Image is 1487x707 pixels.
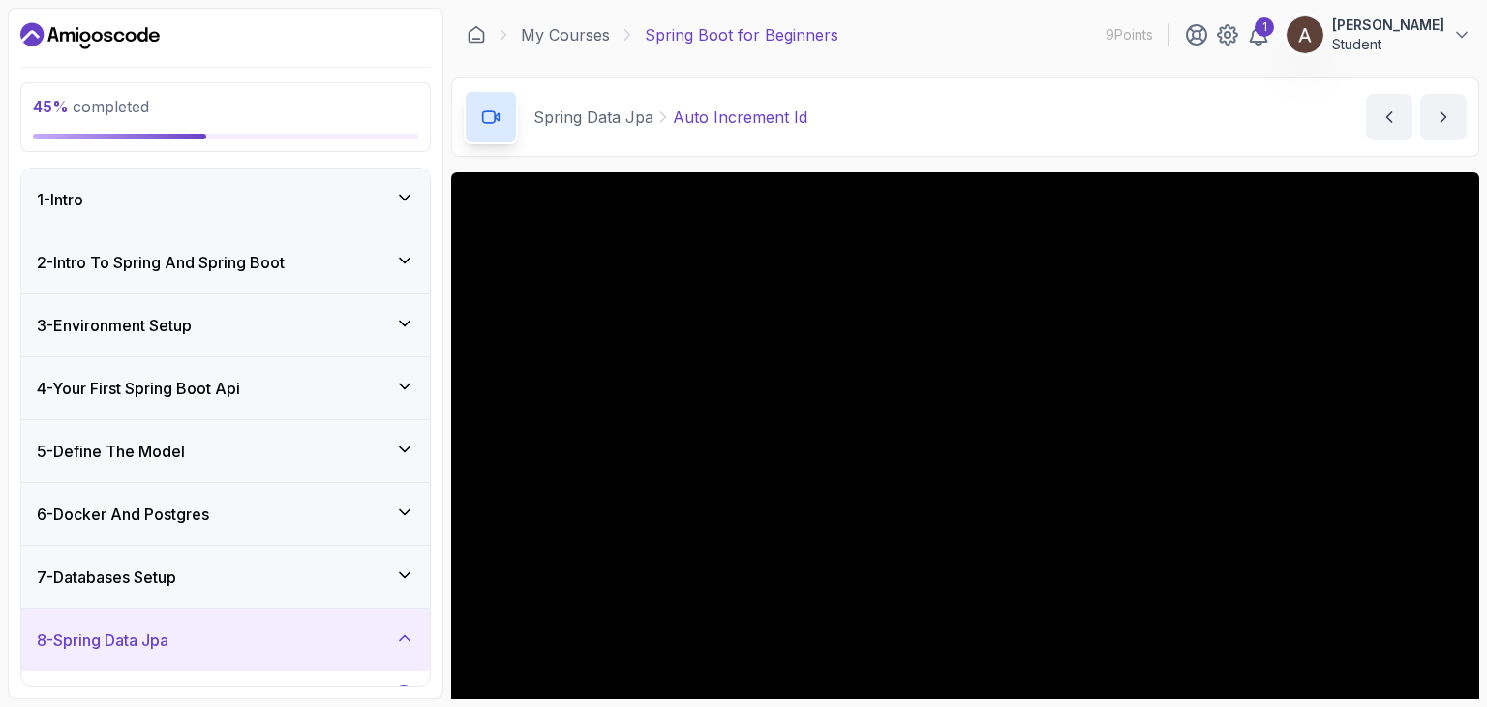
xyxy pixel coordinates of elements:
button: 4-Your First Spring Boot Api [21,357,430,419]
p: Student [1332,35,1444,54]
a: Dashboard [467,25,486,45]
button: next content [1420,94,1467,140]
button: 7-Databases Setup [21,546,430,608]
button: 5-Define The Model [21,420,430,482]
button: 8-Spring Data Jpa [21,609,430,671]
button: user profile image[PERSON_NAME]Student [1286,15,1472,54]
h3: 2 - Intro To Spring And Spring Boot [37,251,285,274]
button: 3-Environment Setup [21,294,430,356]
p: [PERSON_NAME] [1332,15,1444,35]
h3: 5 - Define The Model [37,440,185,463]
button: 6-Docker And Postgres [21,483,430,545]
div: 1 [1255,17,1274,37]
a: My Courses [521,23,610,46]
h3: 3 - Environment Setup [37,314,192,337]
button: 1-Intro [21,169,430,231]
h3: 6 - Docker And Postgres [37,503,209,526]
a: 1 [1247,23,1270,46]
h3: 8 - Spring Data Jpa [37,629,168,652]
h3: 7 - Databases Setup [37,566,176,589]
p: Spring Data Jpa [533,106,653,129]
img: user profile image [1287,16,1323,53]
a: Dashboard [20,20,160,51]
p: Spring Boot for Beginners [645,23,838,46]
p: Auto Increment Id [673,106,807,129]
h3: 4 - Your First Spring Boot Api [37,377,240,400]
span: 45 % [33,97,69,116]
button: previous content [1366,94,1412,140]
p: 9 Points [1106,25,1153,45]
span: completed [33,97,149,116]
button: 2-Intro To Spring And Spring Boot [21,231,430,293]
h3: 1 - Intro [37,188,83,211]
